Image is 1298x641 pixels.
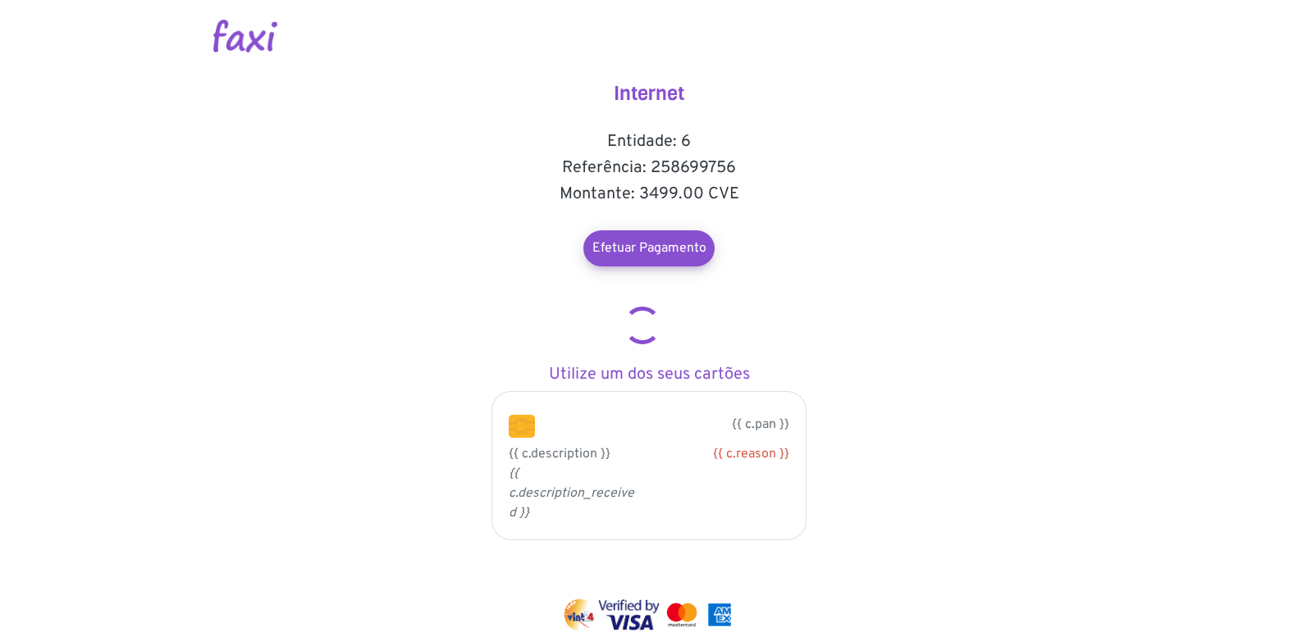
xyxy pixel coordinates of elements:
h5: Montante: 3499.00 CVE [485,184,813,204]
a: Efetuar Pagamento [583,230,715,266]
h5: Referência: 258699756 [485,158,813,178]
img: vinti4 [563,599,596,630]
span: {{ c.description }} [509,446,610,462]
h5: Entidade: 6 [485,132,813,152]
i: {{ c.description_received }} [509,466,634,521]
img: chip.png [509,415,535,438]
img: mastercard [663,599,701,630]
p: {{ c.pan }} [560,415,789,434]
h5: Utilize um dos seus cartões [485,365,813,384]
img: mastercard [704,599,735,630]
img: visa [598,599,660,630]
h4: Internet [485,82,813,106]
div: {{ c.reason }} [661,444,789,464]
